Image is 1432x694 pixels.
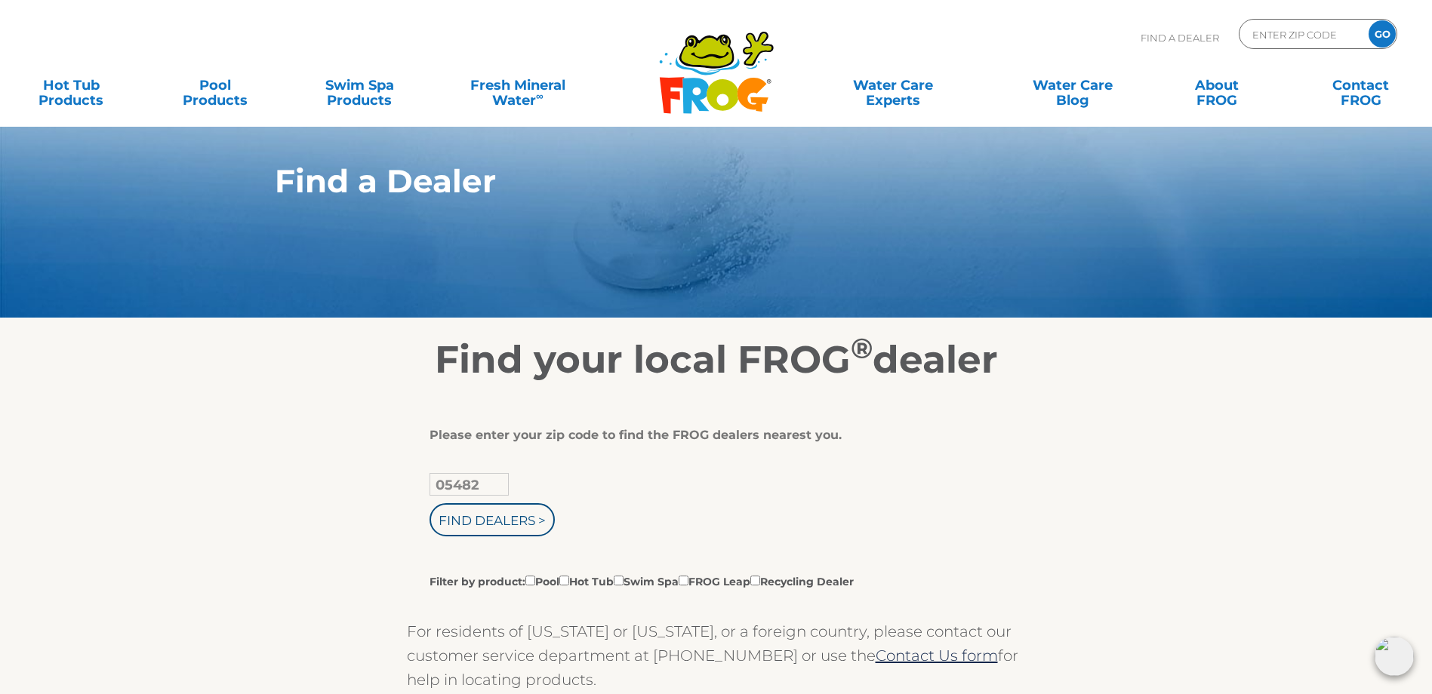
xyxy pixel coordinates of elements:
a: Water CareBlog [1016,70,1129,100]
input: Filter by product:PoolHot TubSwim SpaFROG LeapRecycling Dealer [614,576,624,585]
input: Filter by product:PoolHot TubSwim SpaFROG LeapRecycling Dealer [525,576,535,585]
label: Filter by product: Pool Hot Tub Swim Spa FROG Leap Recycling Dealer [430,573,854,589]
p: For residents of [US_STATE] or [US_STATE], or a foreign country, please contact our customer serv... [407,619,1026,692]
a: Water CareExperts [802,70,984,100]
a: PoolProducts [159,70,272,100]
p: Find A Dealer [1141,19,1219,57]
a: Hot TubProducts [15,70,128,100]
sup: ∞ [536,90,544,102]
div: Please enter your zip code to find the FROG dealers nearest you. [430,428,992,443]
a: ContactFROG [1304,70,1417,100]
a: Fresh MineralWater∞ [448,70,588,100]
input: Find Dealers > [430,503,555,536]
a: AboutFROG [1160,70,1273,100]
a: Swim SpaProducts [303,70,416,100]
h2: Find your local FROG dealer [252,337,1181,382]
input: Filter by product:PoolHot TubSwim SpaFROG LeapRecycling Dealer [679,576,688,585]
img: openIcon [1375,637,1414,676]
input: Zip Code Form [1251,23,1353,45]
input: GO [1369,20,1396,48]
a: Contact Us form [876,646,998,665]
input: Filter by product:PoolHot TubSwim SpaFROG LeapRecycling Dealer [559,576,569,585]
sup: ® [851,331,873,365]
input: Filter by product:PoolHot TubSwim SpaFROG LeapRecycling Dealer [750,576,760,585]
h1: Find a Dealer [275,163,1088,199]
